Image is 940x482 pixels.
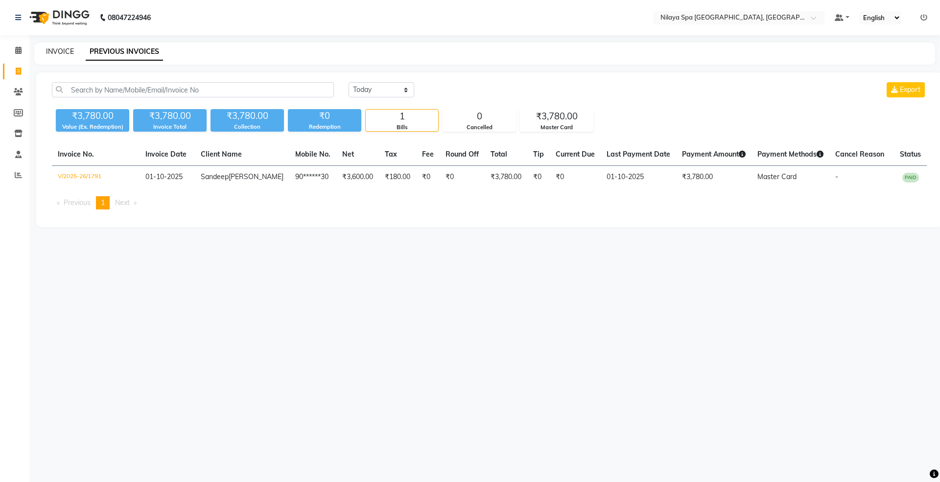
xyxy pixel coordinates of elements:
[379,166,416,189] td: ₹180.00
[229,172,283,181] span: [PERSON_NAME]
[101,198,105,207] span: 1
[58,150,94,159] span: Invoice No.
[342,150,354,159] span: Net
[385,150,397,159] span: Tax
[366,110,438,123] div: 1
[520,110,593,123] div: ₹3,780.00
[133,123,207,131] div: Invoice Total
[446,150,479,159] span: Round Off
[902,173,919,183] span: PAID
[288,109,361,123] div: ₹0
[601,166,676,189] td: 01-10-2025
[56,109,129,123] div: ₹3,780.00
[757,172,797,181] span: Master Card
[527,166,550,189] td: ₹0
[491,150,507,159] span: Total
[64,198,91,207] span: Previous
[835,172,838,181] span: -
[443,123,516,132] div: Cancelled
[416,166,440,189] td: ₹0
[56,123,129,131] div: Value (Ex. Redemption)
[211,109,284,123] div: ₹3,780.00
[366,123,438,132] div: Bills
[676,166,752,189] td: ₹3,780.00
[52,196,927,209] nav: Pagination
[900,85,920,94] span: Export
[443,110,516,123] div: 0
[52,82,334,97] input: Search by Name/Mobile/Email/Invoice No
[887,82,925,97] button: Export
[295,150,330,159] span: Mobile No.
[46,47,74,56] a: INVOICE
[145,172,183,181] span: 01-10-2025
[485,166,527,189] td: ₹3,780.00
[288,123,361,131] div: Redemption
[533,150,544,159] span: Tip
[556,150,595,159] span: Current Due
[757,150,823,159] span: Payment Methods
[201,172,229,181] span: Sandeep
[520,123,593,132] div: Master Card
[133,109,207,123] div: ₹3,780.00
[52,166,140,189] td: V/2025-26/1791
[145,150,187,159] span: Invoice Date
[108,4,151,31] b: 08047224946
[835,150,884,159] span: Cancel Reason
[211,123,284,131] div: Collection
[336,166,379,189] td: ₹3,600.00
[25,4,92,31] img: logo
[201,150,242,159] span: Client Name
[422,150,434,159] span: Fee
[440,166,485,189] td: ₹0
[86,43,163,61] a: PREVIOUS INVOICES
[115,198,130,207] span: Next
[682,150,746,159] span: Payment Amount
[607,150,670,159] span: Last Payment Date
[900,150,921,159] span: Status
[550,166,601,189] td: ₹0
